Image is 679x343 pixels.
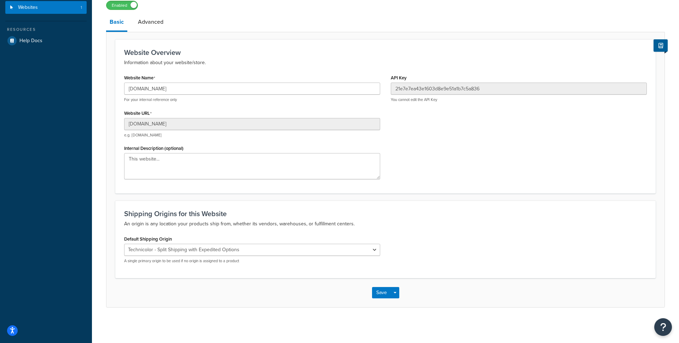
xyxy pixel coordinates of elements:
[134,13,167,30] a: Advanced
[124,58,647,67] p: Information about your website/store.
[124,220,647,228] p: An origin is any location your products ship from, whether its vendors, warehouses, or fulfillmen...
[5,1,87,14] li: Websites
[372,287,391,298] button: Save
[5,1,87,14] a: Websites1
[124,49,647,56] h3: Website Overview
[391,75,407,80] label: API Key
[654,318,672,336] button: Open Resource Center
[106,13,127,32] a: Basic
[654,39,668,52] button: Show Help Docs
[19,38,42,44] span: Help Docs
[5,34,87,47] a: Help Docs
[124,111,152,116] label: Website URL
[124,236,172,242] label: Default Shipping Origin
[18,5,38,11] span: Websites
[124,133,380,138] p: e.g. [DOMAIN_NAME]
[391,97,647,102] p: You cannot edit the API Key
[5,27,87,33] div: Resources
[124,258,380,264] p: A single primary origin to be used if no origin is assigned to a product
[124,153,380,179] textarea: This website...
[81,5,82,11] span: 1
[106,1,138,10] label: Enabled
[124,210,647,218] h3: Shipping Origins for this Website
[124,75,155,81] label: Website Name
[124,146,184,151] label: Internal Description (optional)
[391,83,647,95] input: XDL713J089NBV22
[124,97,380,102] p: For your internal reference only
